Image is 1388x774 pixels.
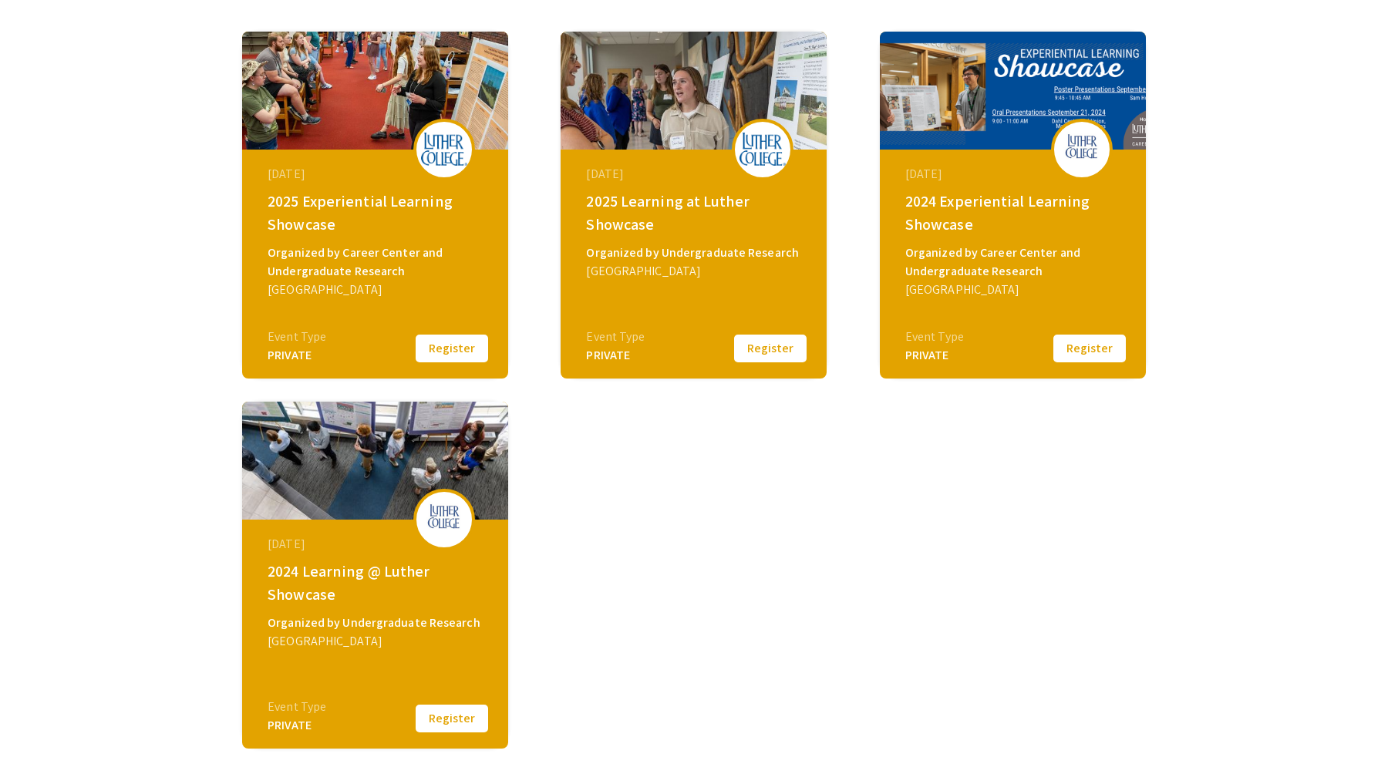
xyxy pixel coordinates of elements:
[586,346,645,365] div: PRIVATE
[905,281,1124,299] div: [GEOGRAPHIC_DATA]
[586,190,805,236] div: 2025 Learning at Luther Showcase
[12,705,66,762] iframe: Chat
[421,133,467,166] img: 2025-experiential-learning-showcase_eventLogo_377aea_.png
[242,402,508,520] img: 2024-learning-luther_eventCoverPhoto_493626__thumb.jpg
[1051,332,1128,365] button: Register
[905,328,964,346] div: Event Type
[268,190,487,236] div: 2025 Experiential Learning Showcase
[586,165,805,183] div: [DATE]
[732,332,809,365] button: Register
[268,244,487,281] div: Organized by Career Center and Undergraduate Research
[268,716,326,735] div: PRIVATE
[268,328,326,346] div: Event Type
[586,244,805,262] div: Organized by Undergraduate Research
[268,281,487,299] div: [GEOGRAPHIC_DATA]
[905,244,1124,281] div: Organized by Career Center and Undergraduate Research
[561,32,827,150] img: 2025-learning-luther_eventCoverPhoto_1c7e1f__thumb.jpg
[268,698,326,716] div: Event Type
[1059,130,1105,168] img: 2024-experiential-learning_eventLogo_531c99_.png
[413,332,490,365] button: Register
[242,32,508,150] img: 2025-experiential-learning-showcase_eventCoverPhoto_3051d9__thumb.jpg
[268,535,487,554] div: [DATE]
[268,614,487,632] div: Organized by Undergraduate Research
[880,32,1146,150] img: 2024-experiential-learning_eventCoverPhoto_fc5cb4__thumb.png
[739,133,786,166] img: 2025-learning-luther_eventLogo_660283_.png
[413,702,490,735] button: Register
[905,165,1124,183] div: [DATE]
[586,262,805,281] div: [GEOGRAPHIC_DATA]
[268,346,326,365] div: PRIVATE
[905,346,964,365] div: PRIVATE
[586,328,645,346] div: Event Type
[905,190,1124,236] div: 2024 Experiential Learning Showcase
[268,560,487,606] div: 2024 Learning @ Luther Showcase
[268,632,487,651] div: [GEOGRAPHIC_DATA]
[421,500,467,538] img: 2024-learning-luther_eventLogo_b7a137_.png
[268,165,487,183] div: [DATE]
